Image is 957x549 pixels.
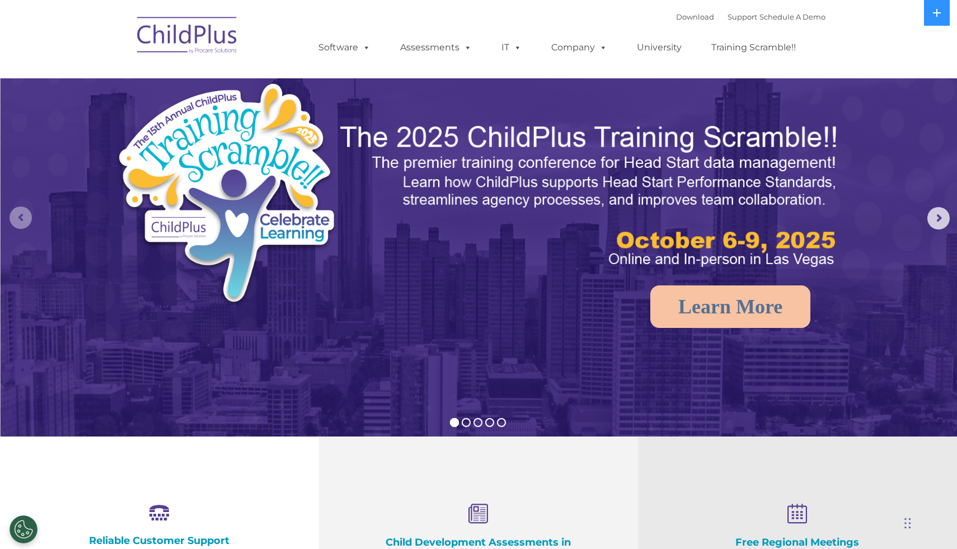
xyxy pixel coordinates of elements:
[676,12,825,21] font: |
[490,36,533,59] a: IT
[650,285,810,328] a: Learn More
[904,506,911,540] div: Drag
[156,74,190,82] span: Last name
[700,36,807,59] a: Training Scramble!!
[10,515,37,543] button: Cookies Settings
[540,36,618,59] a: Company
[759,12,825,21] a: Schedule A Demo
[676,12,714,21] a: Download
[156,120,203,128] span: Phone number
[132,9,243,65] img: ChildPlus by Procare Solutions
[626,36,693,59] a: University
[56,534,263,547] h4: Reliable Customer Support
[768,428,957,549] iframe: Chat Widget
[389,36,483,59] a: Assessments
[307,36,382,59] a: Software
[728,12,757,21] a: Support
[694,536,901,548] h4: Free Regional Meetings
